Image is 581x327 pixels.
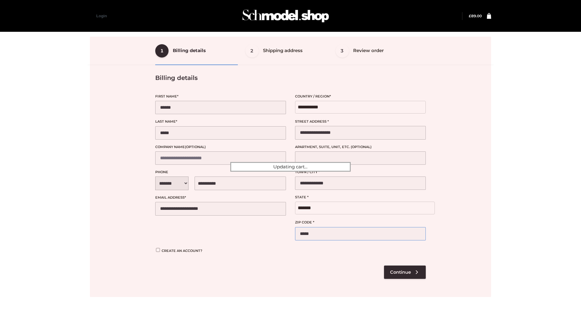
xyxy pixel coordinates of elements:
img: Schmodel Admin 964 [240,4,331,28]
span: £ [469,14,471,18]
a: Login [96,14,107,18]
bdi: 89.00 [469,14,482,18]
a: £89.00 [469,14,482,18]
div: Updating cart... [230,162,351,172]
